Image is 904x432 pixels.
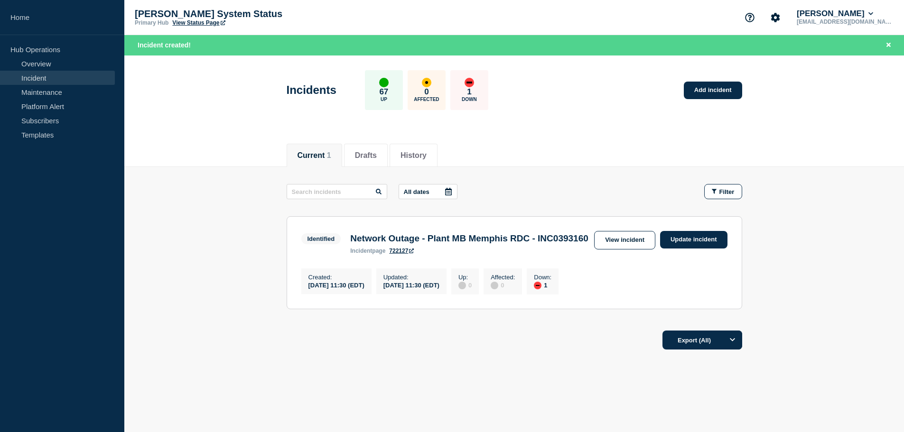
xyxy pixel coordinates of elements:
div: [DATE] 11:30 (EDT) [308,281,364,289]
button: History [401,151,427,160]
p: Created : [308,274,364,281]
span: 1 [327,151,331,159]
p: Affected : [491,274,515,281]
button: Export (All) [662,331,742,349]
p: Affected [414,97,439,102]
button: Drafts [355,151,377,160]
p: 0 [424,87,429,97]
div: affected [422,78,431,87]
span: Incident created! [138,41,191,49]
p: Up [381,97,387,102]
div: down [465,78,474,87]
button: Close banner [883,40,895,51]
input: Search incidents [287,184,387,199]
p: page [350,248,385,254]
button: Account settings [765,8,785,28]
p: [EMAIL_ADDRESS][DOMAIN_NAME] [795,18,894,25]
p: All dates [404,188,429,195]
span: incident [350,248,372,254]
a: View incident [594,231,655,249]
p: Down : [534,274,551,281]
div: [DATE] 11:30 (EDT) [383,281,439,289]
a: Update incident [660,231,727,248]
p: Updated : [383,274,439,281]
a: Add incident [684,82,742,99]
div: up [379,78,389,87]
div: down [534,282,541,289]
p: [PERSON_NAME] System Status [135,9,325,19]
a: View Status Page [172,19,225,26]
a: 722127 [389,248,414,254]
span: Identified [301,233,341,244]
div: 1 [534,281,551,289]
p: 67 [379,87,388,97]
p: Down [462,97,477,102]
button: [PERSON_NAME] [795,9,875,18]
button: Current 1 [298,151,331,160]
div: disabled [458,282,466,289]
span: Filter [719,188,735,195]
p: Primary Hub [135,19,168,26]
h3: Network Outage - Plant MB Memphis RDC - INC0393160 [350,233,588,244]
div: 0 [491,281,515,289]
button: Options [723,331,742,349]
div: disabled [491,282,498,289]
button: Support [740,8,760,28]
button: All dates [399,184,457,199]
p: 1 [467,87,471,97]
p: Up : [458,274,472,281]
h1: Incidents [287,83,336,97]
button: Filter [704,184,742,199]
div: 0 [458,281,472,289]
